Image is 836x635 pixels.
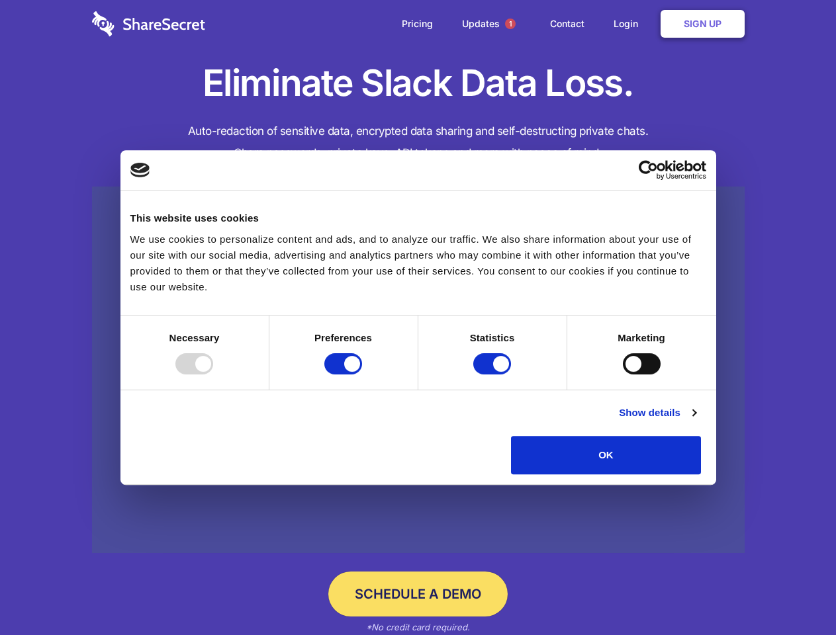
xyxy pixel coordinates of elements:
button: OK [511,436,701,474]
strong: Marketing [618,332,665,343]
h4: Auto-redaction of sensitive data, encrypted data sharing and self-destructing private chats. Shar... [92,120,745,164]
a: Contact [537,3,598,44]
div: This website uses cookies [130,210,706,226]
strong: Statistics [470,332,515,343]
a: Login [600,3,658,44]
a: Schedule a Demo [328,571,508,616]
a: Show details [619,405,696,421]
img: logo-wordmark-white-trans-d4663122ce5f474addd5e946df7df03e33cb6a1c49d2221995e7729f52c070b2.svg [92,11,205,36]
a: Usercentrics Cookiebot - opens in a new window [590,160,706,180]
strong: Preferences [314,332,372,343]
a: Pricing [389,3,446,44]
em: *No credit card required. [366,622,470,632]
h1: Eliminate Slack Data Loss. [92,60,745,107]
img: logo [130,163,150,177]
a: Sign Up [661,10,745,38]
div: We use cookies to personalize content and ads, and to analyze our traffic. We also share informat... [130,232,706,295]
span: 1 [505,19,516,29]
a: Wistia video thumbnail [92,187,745,554]
strong: Necessary [169,332,220,343]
